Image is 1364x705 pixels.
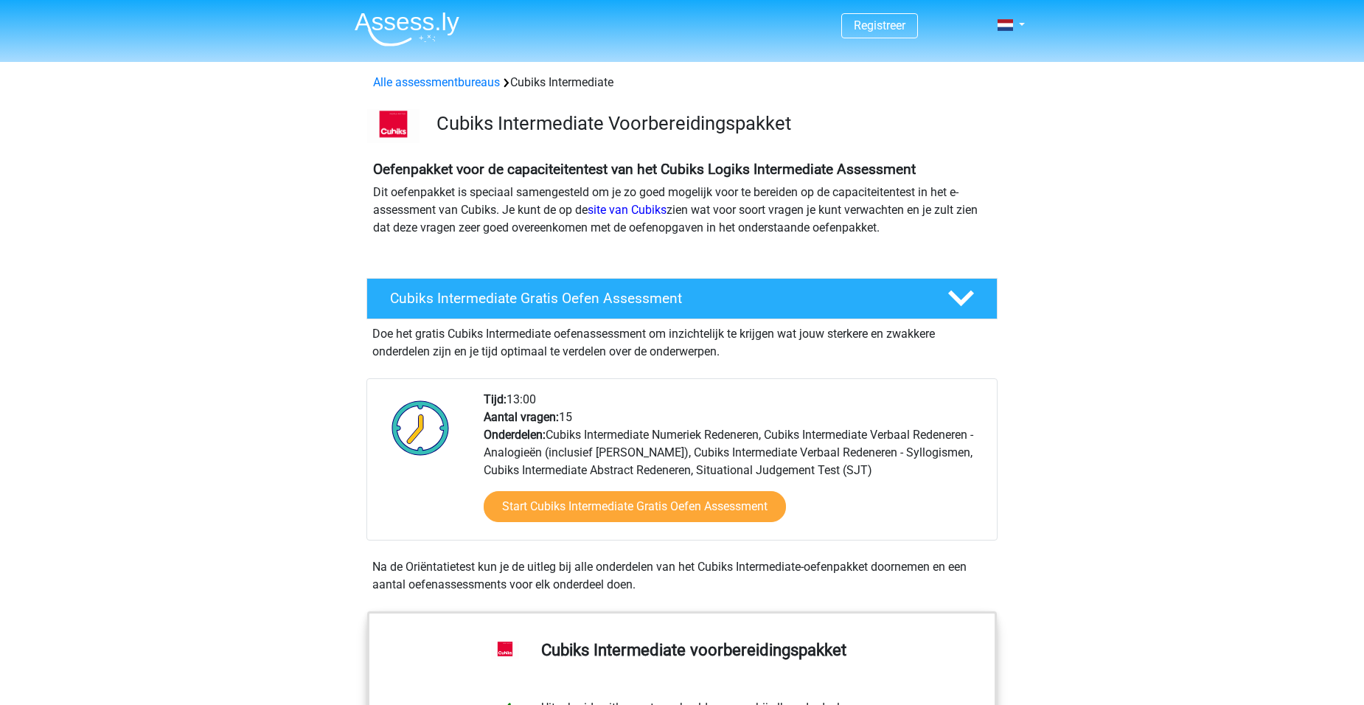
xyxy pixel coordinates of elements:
[366,558,998,594] div: Na de Oriëntatietest kun je de uitleg bij alle onderdelen van het Cubiks Intermediate-oefenpakket...
[854,18,905,32] a: Registreer
[361,278,1003,319] a: Cubiks Intermediate Gratis Oefen Assessment
[367,74,997,91] div: Cubiks Intermediate
[484,392,507,406] b: Tijd:
[588,203,667,217] a: site van Cubiks
[390,290,924,307] h4: Cubiks Intermediate Gratis Oefen Assessment
[366,319,998,361] div: Doe het gratis Cubiks Intermediate oefenassessment om inzichtelijk te krijgen wat jouw sterkere e...
[355,12,459,46] img: Assessly
[367,109,420,143] img: logo-cubiks-300x193.png
[436,112,986,135] h3: Cubiks Intermediate Voorbereidingspakket
[484,410,559,424] b: Aantal vragen:
[473,391,996,540] div: 13:00 15 Cubiks Intermediate Numeriek Redeneren, Cubiks Intermediate Verbaal Redeneren - Analogie...
[383,391,458,465] img: Klok
[373,184,991,237] p: Dit oefenpakket is speciaal samengesteld om je zo goed mogelijk voor te bereiden op de capaciteit...
[373,161,916,178] b: Oefenpakket voor de capaciteitentest van het Cubiks Logiks Intermediate Assessment
[484,428,546,442] b: Onderdelen:
[373,75,500,89] a: Alle assessmentbureaus
[484,491,786,522] a: Start Cubiks Intermediate Gratis Oefen Assessment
